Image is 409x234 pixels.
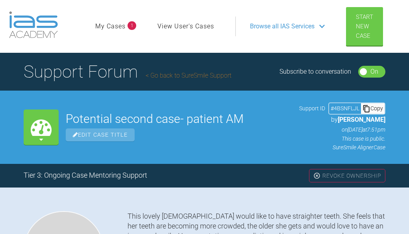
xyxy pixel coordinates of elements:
[370,67,378,77] div: On
[299,115,385,125] p: by
[146,72,231,79] a: Go back to SureSmile Support
[9,11,58,38] img: logo-light.3e3ef733.png
[299,104,325,113] span: Support ID
[299,125,385,134] p: on [DATE] at 7:51pm
[299,143,385,152] p: SureSmile Aligner Case
[95,21,126,32] a: My Cases
[128,21,136,30] span: 1
[309,169,385,182] div: Revoke Ownership
[313,172,320,179] img: close.456c75e0.svg
[157,21,214,32] a: View User's Cases
[299,134,385,143] p: This case is public.
[24,58,231,85] h1: Support Forum
[24,170,147,181] div: Tier 3: Ongoing Case Mentoring Support
[329,104,361,113] div: # 4BSNFLJL
[250,21,315,32] span: Browse all IAS Services
[346,7,383,46] a: Start New Case
[338,116,385,123] span: [PERSON_NAME]
[356,13,373,39] span: Start New Case
[361,103,385,113] div: Copy
[279,67,351,77] div: Subscribe to conversation
[66,128,135,141] span: Edit Case Title
[66,113,292,125] h2: Potential second case- patient AM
